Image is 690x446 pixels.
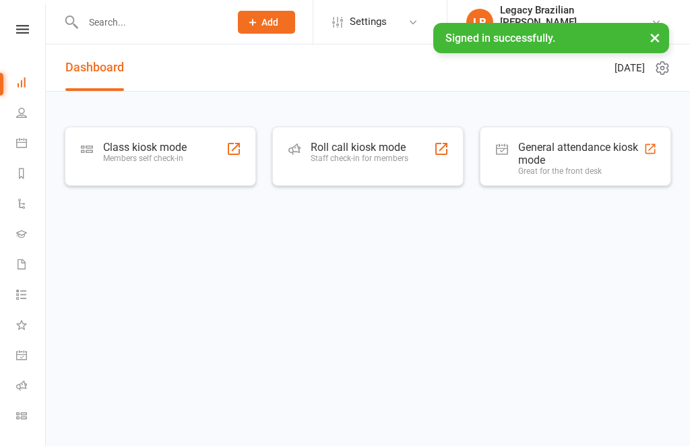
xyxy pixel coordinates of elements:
[466,9,493,36] div: LB
[500,4,651,28] div: Legacy Brazilian [PERSON_NAME]
[350,7,387,37] span: Settings
[16,372,46,402] a: Roll call kiosk mode
[79,13,220,32] input: Search...
[16,129,46,160] a: Calendar
[445,32,555,44] span: Signed in successfully.
[16,160,46,190] a: Reports
[615,60,645,76] span: [DATE]
[16,69,46,99] a: Dashboard
[518,141,644,166] div: General attendance kiosk mode
[16,402,46,433] a: Class kiosk mode
[103,154,187,163] div: Members self check-in
[643,23,667,52] button: ×
[16,342,46,372] a: General attendance kiosk mode
[311,154,408,163] div: Staff check-in for members
[103,141,187,154] div: Class kiosk mode
[518,166,644,176] div: Great for the front desk
[16,311,46,342] a: What's New
[238,11,295,34] button: Add
[16,99,46,129] a: People
[311,141,408,154] div: Roll call kiosk mode
[65,44,124,91] a: Dashboard
[261,17,278,28] span: Add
